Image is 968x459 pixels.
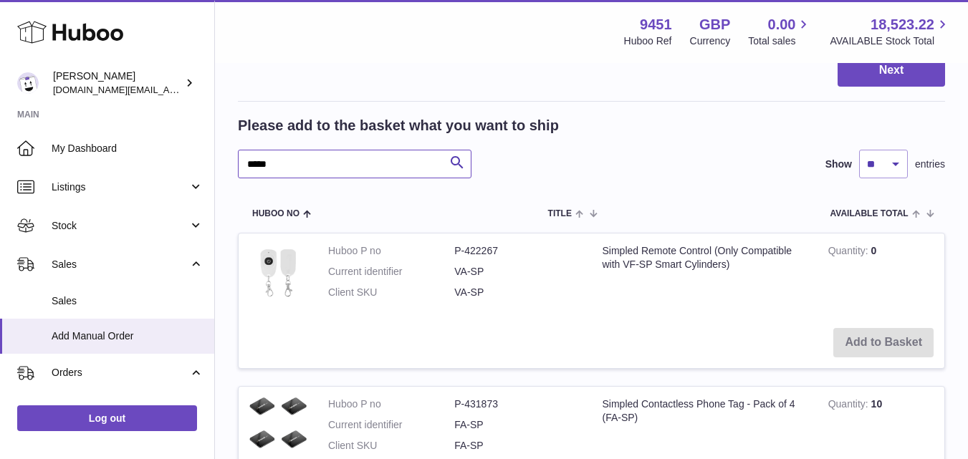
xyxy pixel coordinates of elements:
span: [DOMAIN_NAME][EMAIL_ADDRESS][DOMAIN_NAME] [53,84,285,95]
span: My Dashboard [52,142,203,155]
dd: P-422267 [454,244,580,258]
span: Huboo no [252,209,299,218]
dt: Huboo P no [328,397,454,411]
div: [PERSON_NAME] [53,69,182,97]
div: Huboo Ref [624,34,672,48]
span: AVAILABLE Total [830,209,909,218]
strong: 9451 [640,15,672,34]
h2: Please add to the basket what you want to ship [238,116,559,135]
span: AVAILABLE Stock Total [830,34,951,48]
dd: FA-SP [454,439,580,453]
span: Sales [52,258,188,271]
dt: Current identifier [328,418,454,432]
dd: P-431873 [454,397,580,411]
button: Next [838,54,945,87]
label: Show [825,158,852,171]
span: Listings [52,180,188,194]
span: 18,523.22 [871,15,934,34]
a: 18,523.22 AVAILABLE Stock Total [830,15,951,48]
span: Add Manual Order [52,329,203,343]
td: Simpled Remote Control (Only Compatible with VF-SP Smart Cylinders) [592,233,818,317]
span: Stock [52,219,188,233]
dd: FA-SP [454,418,580,432]
span: entries [915,158,945,171]
span: Total sales [748,34,812,48]
td: 0 [818,233,944,317]
span: Title [548,209,572,218]
dd: VA-SP [454,265,580,279]
strong: Quantity [828,398,871,413]
a: 0.00 Total sales [748,15,812,48]
dd: VA-SP [454,286,580,299]
img: Simpled Contactless Phone Tag - Pack of 4 (FA-SP) [249,397,307,448]
dt: Huboo P no [328,244,454,258]
strong: Quantity [828,245,871,260]
a: Log out [17,405,197,431]
span: Orders [52,366,188,380]
dt: Current identifier [328,265,454,279]
img: Simpled Remote Control (Only Compatible with VF-SP Smart Cylinders) [249,244,307,301]
span: 0.00 [768,15,796,34]
span: Sales [52,294,203,308]
dt: Client SKU [328,439,454,453]
dt: Client SKU [328,286,454,299]
strong: GBP [699,15,730,34]
img: amir.ch@gmail.com [17,72,39,94]
div: Currency [690,34,731,48]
